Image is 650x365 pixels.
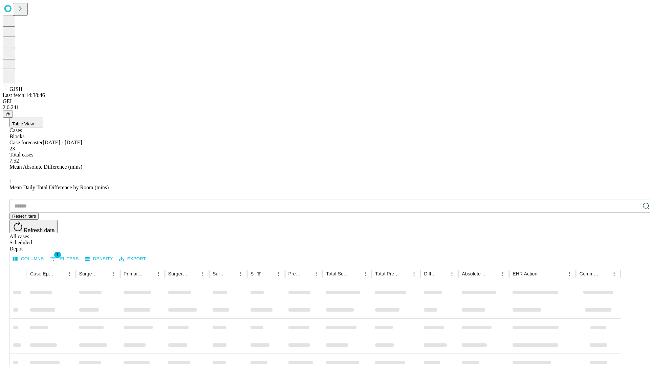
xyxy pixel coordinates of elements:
button: Sort [438,269,447,278]
div: Primary Service [124,271,143,276]
div: Absolute Difference [462,271,488,276]
span: @ [5,112,10,117]
span: GJSH [9,86,22,92]
button: Table View [9,118,43,127]
span: Mean Daily Total Difference by Room (mins) [9,185,109,190]
button: Sort [100,269,109,278]
div: 1 active filter [254,269,264,278]
button: Show filters [48,253,81,264]
button: Menu [109,269,118,278]
span: Table View [12,121,34,126]
button: Menu [447,269,457,278]
button: Export [117,254,148,264]
button: Sort [189,269,198,278]
div: Total Scheduled Duration [326,271,350,276]
span: 1 [9,178,12,184]
div: Surgery Date [213,271,226,276]
button: Show filters [254,269,264,278]
span: Last fetch: 14:38:46 [3,92,45,98]
div: Total Predicted Duration [375,271,399,276]
button: Menu [609,269,619,278]
button: Sort [538,269,547,278]
button: Sort [400,269,409,278]
div: Case Epic Id [30,271,55,276]
button: Sort [489,269,498,278]
button: Sort [55,269,65,278]
button: Menu [65,269,74,278]
div: Comments [579,271,599,276]
span: Mean Absolute Difference (mins) [9,164,82,170]
button: Menu [565,269,574,278]
button: Density [83,254,115,264]
span: Total cases [9,152,33,157]
button: Menu [198,269,208,278]
span: Case forecaster [9,140,43,145]
button: Reset filters [9,213,39,220]
button: Menu [311,269,321,278]
div: Surgery Name [168,271,188,276]
button: Sort [226,269,236,278]
button: Sort [302,269,311,278]
div: Surgeon Name [79,271,99,276]
div: Predicted In Room Duration [288,271,302,276]
button: Sort [264,269,274,278]
div: GEI [3,98,647,104]
button: Refresh data [9,220,58,233]
div: 2.0.241 [3,104,647,111]
span: Reset filters [12,214,36,219]
button: Select columns [11,254,46,264]
button: Menu [236,269,245,278]
button: Sort [351,269,361,278]
div: Difference [424,271,437,276]
button: Menu [154,269,163,278]
button: Menu [409,269,419,278]
span: 23 [9,146,15,151]
button: Menu [274,269,283,278]
button: Menu [361,269,370,278]
span: Refresh data [24,227,55,233]
span: 1 [54,251,61,258]
button: Sort [600,269,609,278]
button: Menu [498,269,507,278]
span: [DATE] - [DATE] [43,140,82,145]
button: Sort [144,269,154,278]
span: 7.52 [9,158,19,164]
div: EHR Action [513,271,537,276]
div: Scheduled In Room Duration [251,271,254,276]
button: @ [3,111,13,118]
